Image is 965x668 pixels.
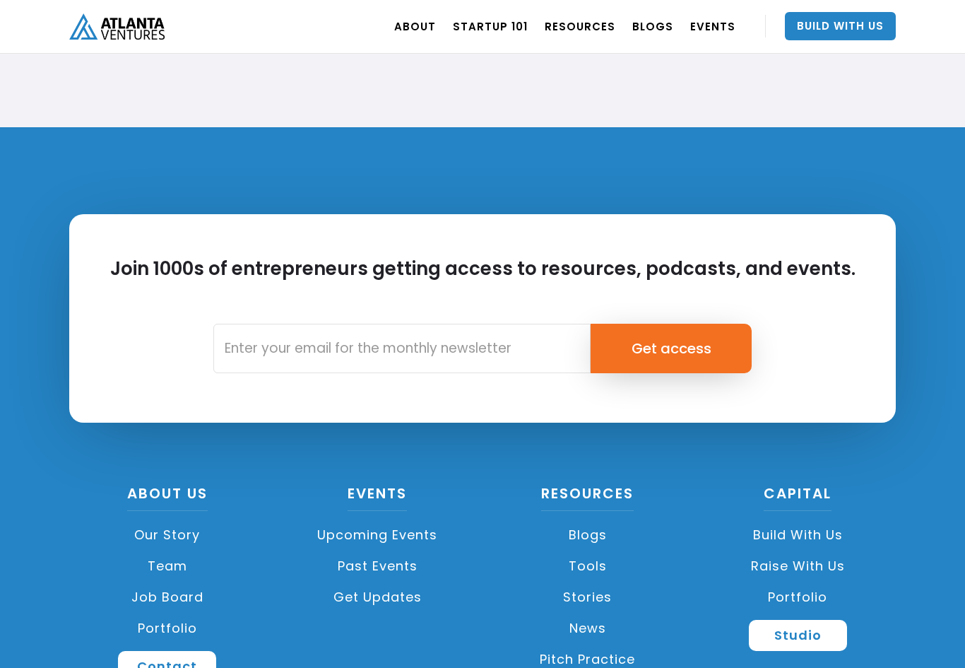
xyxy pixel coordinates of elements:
input: Enter your email for the monthly newsletter [213,324,591,373]
a: Our Story [69,520,266,551]
a: Past Events [280,551,476,582]
a: RESOURCES [545,6,615,46]
a: Startup 101 [453,6,528,46]
input: Get access [591,324,752,373]
a: Portfolio [700,582,896,613]
a: Upcoming Events [280,520,476,551]
a: Get Updates [280,582,476,613]
a: About US [127,484,208,511]
a: Blogs [490,520,686,551]
a: Resources [541,484,634,511]
a: Studio [749,620,847,651]
form: Email Form [213,324,752,373]
a: ABOUT [394,6,436,46]
a: EVENTS [690,6,735,46]
a: Stories [490,582,686,613]
a: Tools [490,551,686,582]
a: Build With Us [785,12,896,40]
a: Build with us [700,520,896,551]
a: Events [348,484,407,511]
a: Job Board [69,582,266,613]
a: BLOGS [632,6,673,46]
a: News [490,613,686,644]
a: Team [69,551,266,582]
a: Raise with Us [700,551,896,582]
a: Portfolio [69,613,266,644]
a: CAPITAL [764,484,831,511]
h2: Join 1000s of entrepreneurs getting access to resources, podcasts, and events. [110,257,856,306]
